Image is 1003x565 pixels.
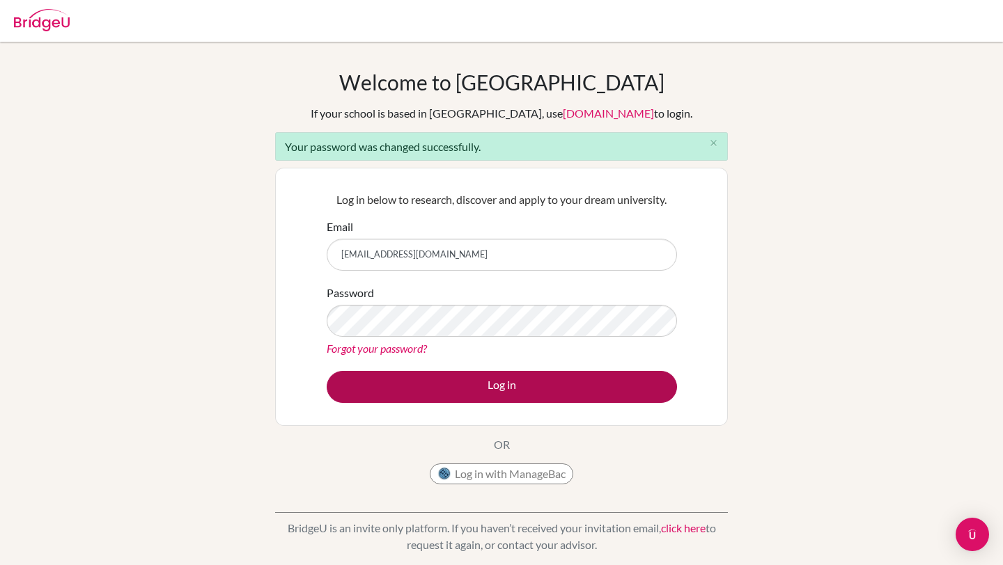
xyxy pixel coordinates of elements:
[327,342,427,355] a: Forgot your password?
[661,521,706,534] a: click here
[327,191,677,208] p: Log in below to research, discover and apply to your dream university.
[956,518,989,551] div: Open Intercom Messenger
[311,105,692,122] div: If your school is based in [GEOGRAPHIC_DATA], use to login.
[275,132,728,161] div: Your password was changed successfully.
[563,106,654,120] a: [DOMAIN_NAME]
[327,371,677,403] button: Log in
[339,70,664,95] h1: Welcome to [GEOGRAPHIC_DATA]
[14,9,70,31] img: Bridge-U
[494,436,510,453] p: OR
[708,138,719,148] i: close
[327,285,374,301] label: Password
[699,133,727,154] button: Close
[430,463,573,484] button: Log in with ManageBac
[327,218,353,235] label: Email
[275,520,728,553] p: BridgeU is an invite only platform. If you haven’t received your invitation email, to request it ...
